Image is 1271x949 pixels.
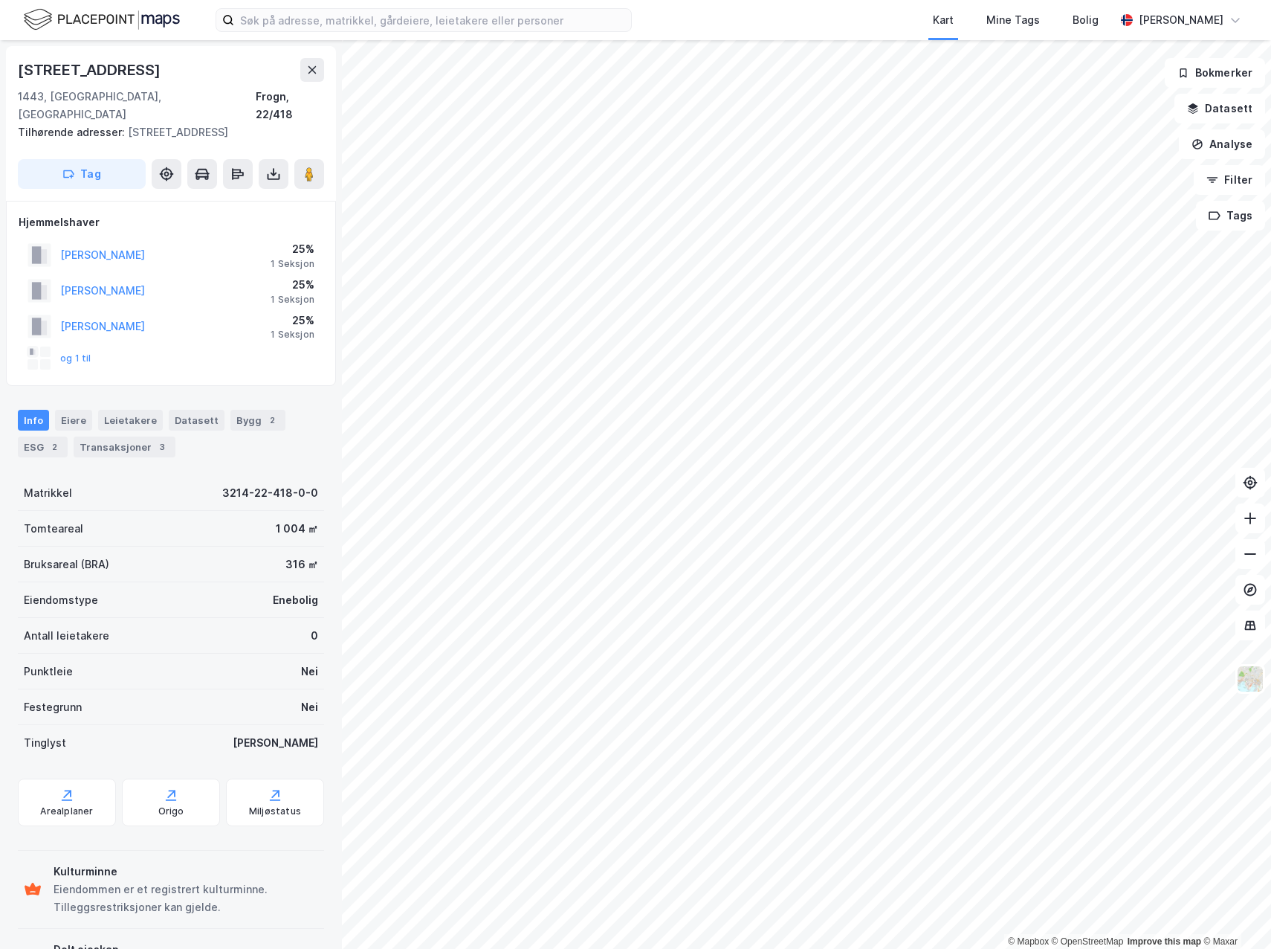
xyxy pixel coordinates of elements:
[18,58,164,82] div: [STREET_ADDRESS]
[40,805,93,817] div: Arealplaner
[18,437,68,457] div: ESG
[273,591,318,609] div: Enebolig
[98,410,163,431] div: Leietakere
[1197,878,1271,949] iframe: Chat Widget
[1052,936,1124,947] a: OpenStreetMap
[158,805,184,817] div: Origo
[271,240,314,258] div: 25%
[1128,936,1201,947] a: Improve this map
[55,410,92,431] div: Eiere
[222,484,318,502] div: 3214-22-418-0-0
[24,591,98,609] div: Eiendomstype
[301,663,318,681] div: Nei
[986,11,1040,29] div: Mine Tags
[271,276,314,294] div: 25%
[234,9,631,31] input: Søk på adresse, matrikkel, gårdeiere, leietakere eller personer
[18,123,312,141] div: [STREET_ADDRESS]
[230,410,285,431] div: Bygg
[54,863,318,881] div: Kulturminne
[271,329,314,341] div: 1 Seksjon
[1165,58,1265,88] button: Bokmerker
[1008,936,1049,947] a: Mapbox
[285,556,318,573] div: 316 ㎡
[24,7,180,33] img: logo.f888ab2527a4732fd821a326f86c7f29.svg
[24,663,73,681] div: Punktleie
[265,413,279,428] div: 2
[301,698,318,716] div: Nei
[47,440,62,454] div: 2
[1236,665,1264,693] img: Z
[24,484,72,502] div: Matrikkel
[1194,165,1265,195] button: Filter
[1139,11,1223,29] div: [PERSON_NAME]
[271,312,314,329] div: 25%
[24,698,82,716] div: Festegrunn
[24,627,109,645] div: Antall leietakere
[276,520,318,538] div: 1 004 ㎡
[1073,11,1099,29] div: Bolig
[1174,94,1265,123] button: Datasett
[271,258,314,270] div: 1 Seksjon
[24,556,109,573] div: Bruksareal (BRA)
[18,410,49,431] div: Info
[24,734,66,752] div: Tinglyst
[1196,201,1265,231] button: Tags
[311,627,318,645] div: 0
[1197,878,1271,949] div: Kontrollprogram for chat
[54,881,318,916] div: Eiendommen er et registrert kulturminne. Tilleggsrestriksjoner kan gjelde.
[249,805,301,817] div: Miljøstatus
[256,88,324,123] div: Frogn, 22/418
[1179,129,1265,159] button: Analyse
[74,437,175,457] div: Transaksjoner
[169,410,224,431] div: Datasett
[155,440,169,454] div: 3
[18,159,146,189] button: Tag
[18,88,256,123] div: 1443, [GEOGRAPHIC_DATA], [GEOGRAPHIC_DATA]
[271,294,314,306] div: 1 Seksjon
[24,520,83,538] div: Tomteareal
[933,11,954,29] div: Kart
[18,126,128,138] span: Tilhørende adresser:
[233,734,318,752] div: [PERSON_NAME]
[19,213,323,231] div: Hjemmelshaver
